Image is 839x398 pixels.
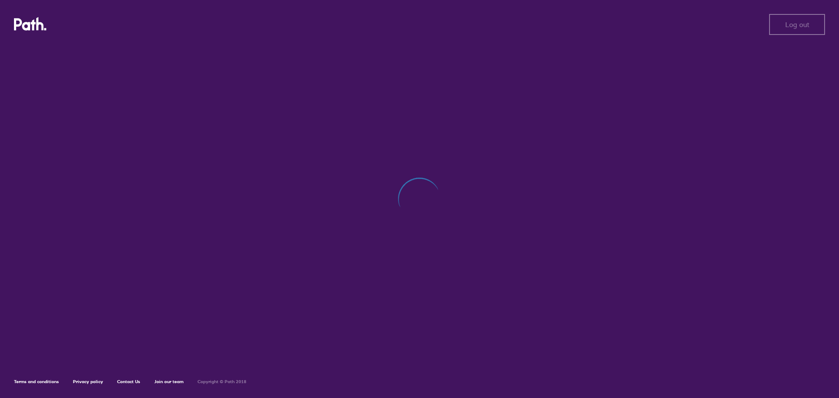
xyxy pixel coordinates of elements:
[785,21,809,28] span: Log out
[769,14,825,35] button: Log out
[73,379,103,384] a: Privacy policy
[198,379,246,384] h6: Copyright © Path 2018
[14,379,59,384] a: Terms and conditions
[117,379,140,384] a: Contact Us
[154,379,184,384] a: Join our team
